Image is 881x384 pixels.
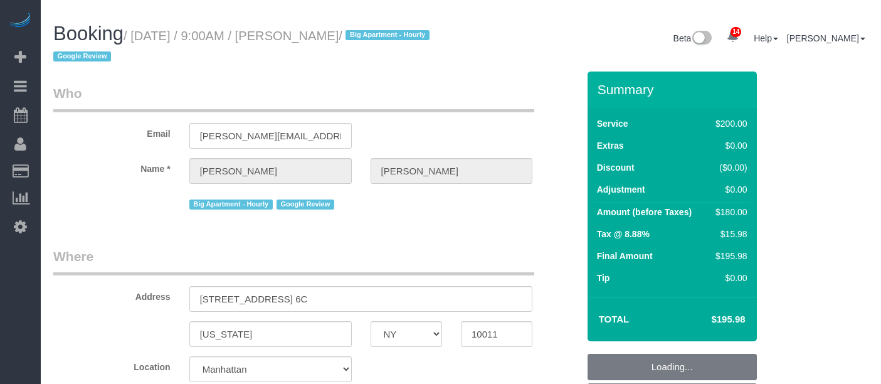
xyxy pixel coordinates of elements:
input: Email [189,123,352,149]
label: Location [44,356,180,373]
input: Last Name [371,158,533,184]
label: Email [44,123,180,140]
span: Google Review [277,200,334,210]
legend: Who [53,84,534,112]
h4: $195.98 [673,314,745,325]
div: $0.00 [710,272,747,284]
div: $180.00 [710,206,747,218]
strong: Total [599,314,630,324]
label: Discount [597,161,635,174]
span: Google Review [53,51,111,61]
a: 14 [720,23,745,51]
div: $15.98 [710,228,747,240]
label: Final Amount [597,250,653,262]
label: Name * [44,158,180,175]
a: Beta [673,33,712,43]
span: 14 [731,27,741,37]
input: City [189,321,352,347]
small: / [DATE] / 9:00AM / [PERSON_NAME] [53,29,433,64]
div: $0.00 [710,139,747,152]
div: $0.00 [710,183,747,196]
a: Help [754,33,778,43]
label: Tip [597,272,610,284]
label: Adjustment [597,183,645,196]
span: Booking [53,23,124,45]
span: Big Apartment - Hourly [189,200,273,210]
div: $200.00 [710,117,747,130]
input: Zip Code [461,321,532,347]
div: ($0.00) [710,161,747,174]
input: First Name [189,158,352,184]
div: $195.98 [710,250,747,262]
span: Big Apartment - Hourly [346,30,429,40]
label: Service [597,117,628,130]
h3: Summary [598,82,751,97]
label: Tax @ 8.88% [597,228,650,240]
img: New interface [691,31,712,47]
legend: Where [53,247,534,275]
label: Address [44,286,180,303]
label: Amount (before Taxes) [597,206,692,218]
img: Automaid Logo [8,13,33,30]
label: Extras [597,139,624,152]
a: [PERSON_NAME] [787,33,865,43]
